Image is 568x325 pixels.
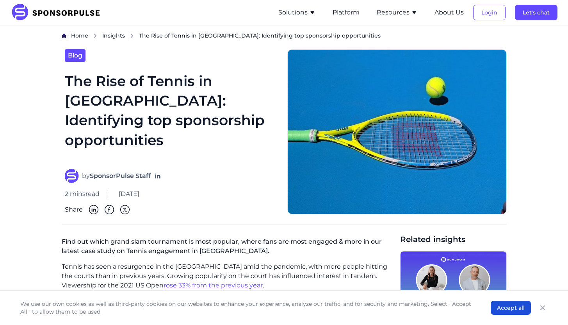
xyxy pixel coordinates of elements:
[529,287,568,325] iframe: Chat Widget
[515,5,557,20] button: Let's chat
[154,172,162,180] a: Follow on LinkedIn
[400,234,507,245] span: Related insights
[20,300,475,316] p: We use our own cookies as well as third-party cookies on our websites to enhance your experience,...
[434,8,464,17] button: About Us
[65,189,100,199] span: 2 mins read
[139,32,381,40] span: The Rise of Tennis in [GEOGRAPHIC_DATA]: Identifying top sponsorship opportunities
[93,33,98,38] img: chevron right
[65,71,278,160] h1: The Rise of Tennis in [GEOGRAPHIC_DATA]: Identifying top sponsorship opportunities
[71,32,88,40] a: Home
[102,32,125,40] a: Insights
[62,262,394,290] p: Tennis has seen a resurgence in the [GEOGRAPHIC_DATA] amid the pandemic, with more people hitting...
[102,32,125,39] span: Insights
[333,8,360,17] button: Platform
[11,4,106,21] img: SponsorPulse
[377,8,417,17] button: Resources
[130,33,134,38] img: chevron right
[120,205,130,214] img: Twitter
[65,169,79,183] img: SponsorPulse Staff
[287,49,507,214] img: Find out which grand slam tournament is most popular, where fans are most engaged & more in our l...
[434,9,464,16] a: About Us
[529,287,568,325] div: Widget de chat
[119,189,139,199] span: [DATE]
[65,49,85,62] a: Blog
[473,9,506,16] a: Login
[164,282,263,289] a: rose 33% from the previous year
[491,301,531,315] button: Accept all
[90,172,151,180] strong: SponsorPulse Staff
[473,5,506,20] button: Login
[65,205,83,214] span: Share
[105,205,114,214] img: Facebook
[278,8,315,17] button: Solutions
[82,171,151,181] span: by
[333,9,360,16] a: Platform
[62,33,66,38] img: Home
[89,205,98,214] img: Linkedin
[71,32,88,39] span: Home
[62,234,394,262] p: Find out which grand slam tournament is most popular, where fans are most engaged & more in our l...
[515,9,557,16] a: Let's chat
